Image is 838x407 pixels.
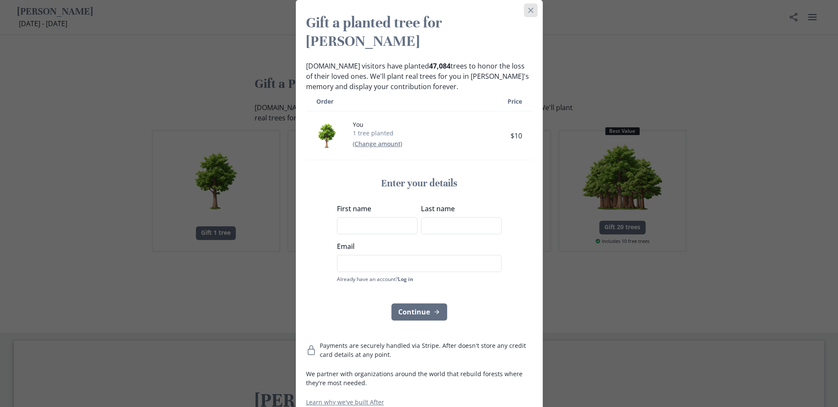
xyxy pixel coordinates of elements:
span: $10 [486,132,522,140]
p: We partner with organizations around the world that rebuild forests where they're most needed. [306,369,532,387]
label: First name [337,203,412,214]
label: Last name [421,203,496,214]
p: You [353,120,402,129]
button: Close [524,3,538,17]
label: Email [337,241,496,251]
b: 47,084 [429,61,451,71]
p: [DOMAIN_NAME] visitors have planted trees to honor the loss of their loved ones. We'll plant real... [306,61,532,92]
a: Learn why we've built After [306,398,384,406]
button: (Change amount) [353,140,402,148]
span: Order [316,97,333,105]
h3: Enter your details [337,177,502,190]
button: Continue [391,303,447,320]
a: Log in [398,275,413,283]
div: Already have an account? [337,275,502,283]
img: 1 trees [309,118,344,153]
p: Payments are securely handled via Stripe. After doesn't store any credit card details at any point. [320,341,532,359]
p: 1 tree planted [353,129,402,138]
h2: Gift a planted tree for [PERSON_NAME] [306,14,532,51]
span: Price [508,97,522,105]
